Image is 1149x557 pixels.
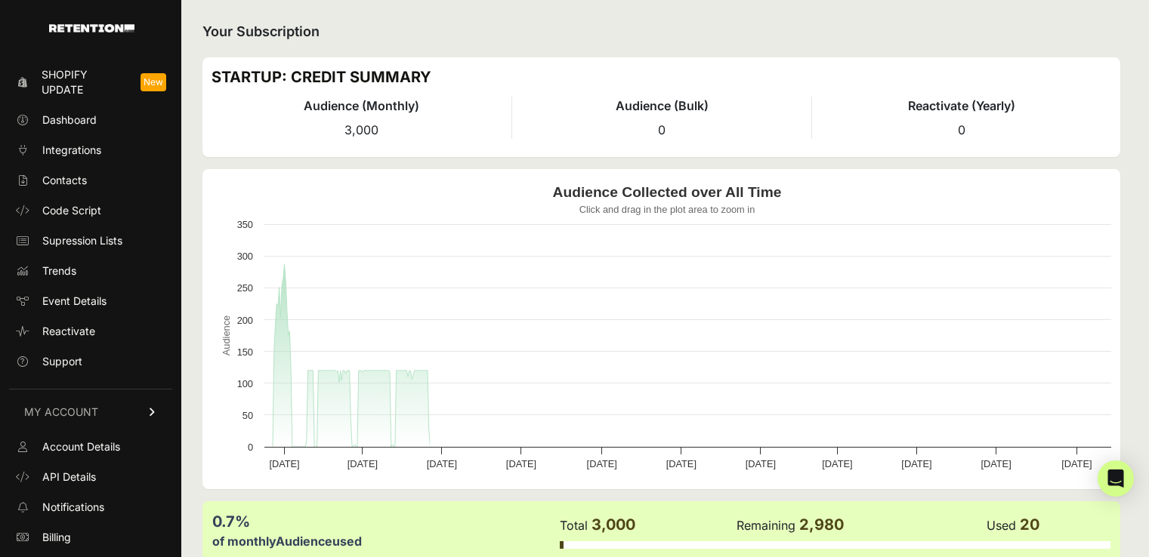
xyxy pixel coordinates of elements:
[42,294,107,309] span: Event Details
[737,518,795,533] label: Remaining
[202,21,1120,42] h2: Your Subscription
[42,203,101,218] span: Code Script
[237,315,253,326] text: 200
[822,458,852,469] text: [DATE]
[42,67,128,97] span: Shopify Update
[9,229,172,253] a: Supression Lists
[9,63,172,102] a: Shopify Update New
[746,458,776,469] text: [DATE]
[269,458,299,469] text: [DATE]
[237,219,253,230] text: 350
[812,97,1111,115] h4: Reactivate (Yearly)
[276,534,332,549] label: Audience
[42,233,122,248] span: Supression Lists
[237,378,253,389] text: 100
[799,515,844,534] span: 2,980
[49,24,134,32] img: Retention.com
[9,138,172,162] a: Integrations
[553,184,782,200] text: Audience Collected over All Time
[141,73,166,91] span: New
[9,349,172,374] a: Support
[9,259,172,283] a: Trends
[9,289,172,313] a: Event Details
[248,442,253,453] text: 0
[1061,458,1092,469] text: [DATE]
[658,122,666,137] span: 0
[212,532,558,550] div: of monthly used
[42,439,120,454] span: Account Details
[212,511,558,532] div: 0.7%
[591,515,635,534] span: 3,000
[212,97,511,115] h4: Audience (Monthly)
[42,112,97,128] span: Dashboard
[344,122,378,137] span: 3,000
[9,198,172,223] a: Code Script
[666,458,697,469] text: [DATE]
[987,518,1016,533] label: Used
[9,525,172,549] a: Billing
[901,458,931,469] text: [DATE]
[9,435,172,459] a: Account Details
[237,251,253,262] text: 300
[42,500,104,515] span: Notifications
[579,204,755,215] text: Click and drag in the plot area to zoom in
[587,458,617,469] text: [DATE]
[9,495,172,519] a: Notifications
[42,263,76,278] span: Trends
[9,389,172,435] a: MY ACCOUNT
[237,346,253,358] text: 150
[42,354,82,369] span: Support
[237,282,253,294] text: 250
[242,410,253,421] text: 50
[212,178,1123,480] svg: Audience Collected over All Time
[212,66,1111,88] h3: STARTUP: CREDIT SUMMARY
[221,315,232,355] text: Audience
[506,458,536,469] text: [DATE]
[42,530,71,545] span: Billing
[560,518,588,533] label: Total
[42,324,95,339] span: Reactivate
[9,108,172,132] a: Dashboard
[42,469,96,485] span: API Details
[9,168,172,192] a: Contacts
[9,465,172,489] a: API Details
[42,173,87,188] span: Contacts
[512,97,811,115] h4: Audience (Bulk)
[427,458,457,469] text: [DATE]
[347,458,378,469] text: [DATE]
[958,122,965,137] span: 0
[9,319,172,343] a: Reactivate
[24,405,98,420] span: MY ACCOUNT
[42,143,101,158] span: Integrations
[1020,515,1039,534] span: 20
[981,458,1011,469] text: [DATE]
[1098,460,1134,497] div: Open Intercom Messenger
